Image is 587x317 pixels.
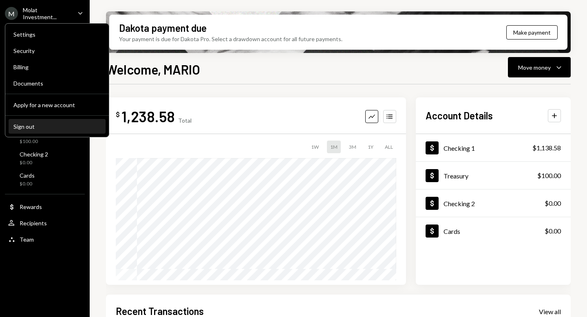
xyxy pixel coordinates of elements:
a: Documents [9,76,106,90]
div: 3M [346,141,360,153]
div: Settings [13,31,101,38]
div: Dakota payment due [119,21,207,35]
a: Rewards [5,199,85,214]
div: Move money [518,63,551,72]
div: Checking 1 [444,144,475,152]
h1: Welcome, MARIO [106,61,200,77]
h2: Account Details [426,109,493,122]
div: Rewards [20,203,42,210]
a: Team [5,232,85,247]
a: Settings [9,27,106,42]
a: Security [9,43,106,58]
div: Apply for a new account [13,101,101,108]
div: Total [178,117,192,124]
a: View all [539,307,561,316]
div: $100.00 [20,138,42,145]
a: Checking 2$0.00 [5,148,85,168]
button: Sign out [9,119,106,134]
a: Checking 2$0.00 [416,189,571,217]
div: Treasury [444,172,468,180]
div: Billing [13,64,101,70]
div: Checking 2 [20,151,48,158]
a: Billing [9,59,106,74]
div: 1M [327,141,341,153]
div: Security [13,47,101,54]
button: Apply for a new account [9,98,106,112]
div: Sign out [13,123,101,130]
div: M [5,7,18,20]
div: 1Y [364,141,377,153]
div: $0.00 [20,159,48,166]
div: Team [20,236,34,243]
div: Recipients [20,220,47,227]
div: $ [116,110,120,119]
a: Cards$0.00 [5,170,85,189]
div: ALL [382,141,396,153]
div: Your payment is due for Dakota Pro. Select a drawdown account for all future payments. [119,35,342,43]
div: 1W [308,141,322,153]
div: Documents [13,80,101,87]
div: $1,138.58 [532,143,561,153]
button: Make payment [506,25,558,40]
div: $0.00 [545,198,561,208]
a: Cards$0.00 [416,217,571,244]
div: Cards [20,172,35,179]
a: Treasury$100.00 [416,162,571,189]
div: Molat Investment... [23,7,71,20]
button: Move money [508,57,571,77]
a: Checking 1$1,138.58 [416,134,571,161]
div: $0.00 [20,181,35,187]
div: $0.00 [545,226,561,236]
div: $100.00 [537,171,561,181]
div: Checking 2 [444,200,475,207]
div: 1,238.58 [121,107,175,125]
a: Recipients [5,216,85,230]
div: Cards [444,227,460,235]
div: View all [539,308,561,316]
